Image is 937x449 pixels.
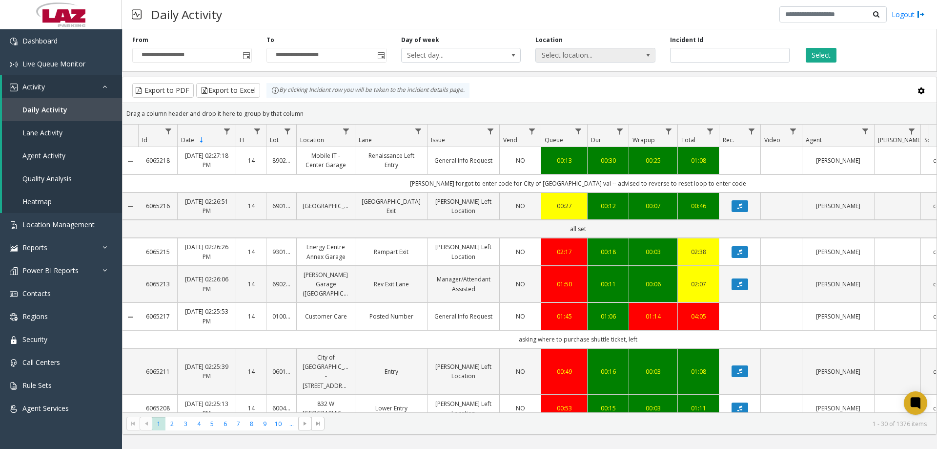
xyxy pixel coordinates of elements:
[314,420,322,428] span: Go to the last page
[516,312,525,321] span: NO
[10,221,18,229] img: 'icon'
[10,382,18,390] img: 'icon'
[165,417,179,430] span: Page 2
[183,151,230,170] a: [DATE] 02:27:18 PM
[10,336,18,344] img: 'icon'
[22,59,85,68] span: Live Queue Monitor
[271,86,279,94] img: infoIcon.svg
[402,48,497,62] span: Select day...
[684,201,713,211] a: 00:46
[303,353,349,390] a: City of [GEOGRAPHIC_DATA] - [STREET_ADDRESS]
[183,275,230,293] a: [DATE] 02:26:06 PM
[433,156,493,165] a: General Info Request
[258,417,271,430] span: Page 9
[681,136,695,144] span: Total
[361,312,421,321] a: Posted Number
[613,125,627,138] a: Dur Filter Menu
[144,279,171,289] a: 6065213
[547,201,581,211] a: 00:27
[2,98,122,121] a: Daily Activity
[298,417,311,430] span: Go to the next page
[303,312,349,321] a: Customer Care
[22,151,65,160] span: Agent Activity
[2,144,122,167] a: Agent Activity
[266,36,274,44] label: To
[144,201,171,211] a: 6065216
[593,367,623,376] div: 00:16
[859,125,872,138] a: Agent Filter Menu
[242,279,260,289] a: 14
[635,156,672,165] a: 00:25
[787,125,800,138] a: Video Filter Menu
[593,312,623,321] a: 01:06
[704,125,717,138] a: Total Filter Menu
[917,9,925,20] img: logout
[635,404,672,413] a: 00:03
[10,244,18,252] img: 'icon'
[22,266,79,275] span: Power BI Reports
[535,36,563,44] label: Location
[2,75,122,98] a: Activity
[340,125,353,138] a: Location Filter Menu
[242,367,260,376] a: 14
[591,136,601,144] span: Dur
[196,83,260,98] button: Export to Excel
[593,247,623,257] a: 00:18
[2,167,122,190] a: Quality Analysis
[183,197,230,215] a: [DATE] 02:26:51 PM
[506,404,535,413] a: NO
[144,312,171,321] a: 6065217
[10,61,18,68] img: 'icon'
[162,125,175,138] a: Id Filter Menu
[684,367,713,376] a: 01:08
[433,275,493,293] a: Manager/Attendant Assisted
[361,279,421,289] a: Rev Exit Lane
[593,404,623,413] a: 00:15
[808,279,868,289] a: [PERSON_NAME]
[181,136,194,144] span: Date
[245,417,258,430] span: Page 8
[183,242,230,261] a: [DATE] 02:26:26 PM
[242,247,260,257] a: 14
[547,312,581,321] a: 01:45
[572,125,585,138] a: Queue Filter Menu
[10,84,18,91] img: 'icon'
[545,136,563,144] span: Queue
[22,105,67,114] span: Daily Activity
[361,151,421,170] a: Renaissance Left Entry
[808,247,868,257] a: [PERSON_NAME]
[22,36,58,45] span: Dashboard
[219,417,232,430] span: Page 6
[635,201,672,211] a: 00:07
[192,417,205,430] span: Page 4
[311,417,325,430] span: Go to the last page
[684,279,713,289] div: 02:07
[330,420,927,428] kendo-pager-info: 1 - 30 of 1376 items
[272,247,290,257] a: 930121
[516,248,525,256] span: NO
[684,247,713,257] div: 02:38
[635,312,672,321] a: 01:14
[547,279,581,289] a: 01:50
[2,121,122,144] a: Lane Activity
[547,247,581,257] div: 02:17
[22,243,47,252] span: Reports
[593,279,623,289] a: 00:11
[635,247,672,257] div: 00:03
[547,367,581,376] a: 00:49
[905,125,918,138] a: Parker Filter Menu
[662,125,675,138] a: Wrapup Filter Menu
[361,197,421,215] a: [GEOGRAPHIC_DATA] Exit
[375,48,386,62] span: Toggle popup
[361,404,421,413] a: Lower Entry
[484,125,497,138] a: Issue Filter Menu
[241,48,251,62] span: Toggle popup
[22,312,48,321] span: Regions
[684,156,713,165] a: 01:08
[179,417,192,430] span: Page 3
